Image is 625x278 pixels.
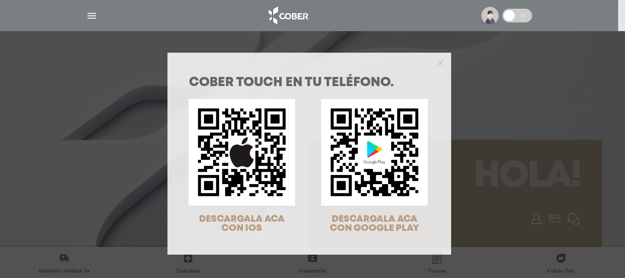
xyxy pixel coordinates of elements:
img: qr-code [189,99,295,206]
img: qr-code [321,99,428,206]
h1: COBER TOUCH en tu teléfono. [189,76,430,89]
span: DESCARGALA ACA CON IOS [199,215,285,233]
button: Close [437,58,444,66]
span: DESCARGALA ACA CON GOOGLE PLAY [330,215,419,233]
